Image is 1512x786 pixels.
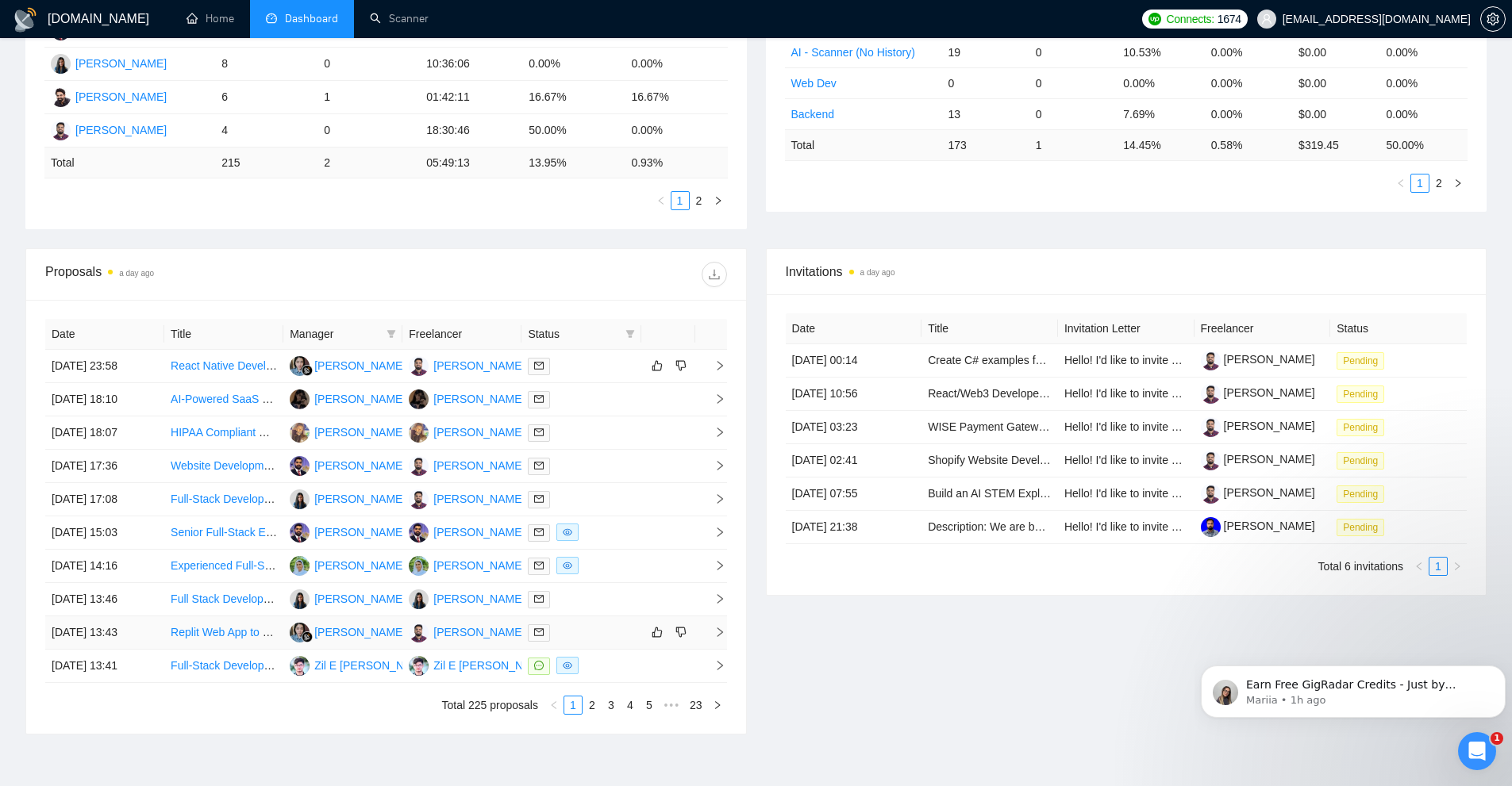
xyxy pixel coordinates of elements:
[164,550,283,583] td: Experienced Full-Stack Developer Needed to Finalize a vibe-coded MVP - Bug Fixes & Final Integration
[1430,174,1448,192] a: 2
[387,329,396,339] span: filter
[45,350,164,383] td: [DATE] 23:58
[1195,313,1331,344] th: Freelancer
[1452,562,1462,571] span: right
[921,411,1058,444] td: WISE Payment Gateway Integration
[713,700,722,710] span: right
[285,12,338,25] span: Dashboard
[602,696,621,715] li: 3
[641,696,658,714] a: 5
[290,389,310,409] img: HS
[51,56,167,69] a: KS[PERSON_NAME]
[290,325,380,343] span: Manager
[409,525,525,538] a: AA[PERSON_NAME]
[1029,67,1117,98] td: 0
[622,322,638,346] span: filter
[1337,454,1391,466] a: Pending
[45,550,164,583] td: [DATE] 14:16
[119,269,154,278] time: a day ago
[1337,354,1391,366] a: Pending
[164,483,283,516] td: Full-Stack Developer for Smart Sports Platform (NextWave – FasTicket Expansion Phase)
[1391,174,1410,193] button: left
[625,81,727,114] td: 16.67%
[1205,98,1292,129] td: 0.00%
[409,656,429,676] img: ZE
[1337,520,1391,533] a: Pending
[433,590,525,608] div: [PERSON_NAME]
[786,444,922,477] td: [DATE] 02:41
[640,696,659,715] li: 5
[1292,129,1379,160] td: $ 319.45
[921,378,1058,411] td: React/Web3 Developer to complete DEX Project
[290,556,310,576] img: MR
[1391,174,1410,193] li: Previous Page
[420,81,522,114] td: 01:42:11
[522,114,625,148] td: 50.00%
[164,319,283,350] th: Title
[702,262,727,287] button: download
[534,627,544,637] span: mail
[171,626,470,638] a: Replit Web App to React Native iOS & Play Store mobile app
[625,329,635,339] span: filter
[409,492,525,504] a: HA[PERSON_NAME]
[675,626,687,638] span: dislike
[786,344,922,378] td: [DATE] 00:14
[702,460,725,471] span: right
[625,48,727,81] td: 0.00%
[266,13,277,24] span: dashboard
[671,192,689,209] a: 1
[1480,13,1506,25] a: setting
[534,394,544,404] span: mail
[164,383,283,416] td: AI-Powered SaaS Proof of Concept (Restaurant Tech)
[1029,36,1117,67] td: 0
[409,589,429,609] img: KS
[52,61,291,75] p: Message from Mariia, sent 1h ago
[786,477,922,511] td: [DATE] 07:55
[928,487,1341,500] a: Build an AI STEM Explainer: black-board handwriting + synced voice, solver-verified
[6,33,311,86] div: message notification from Mariia, 1h ago. Earn Free GigRadar Credits - Just by Sharing Your Story...
[1117,98,1204,129] td: 7.69%
[409,625,525,638] a: HA[PERSON_NAME]
[522,148,625,178] td: 13.95 %
[534,361,544,370] span: mail
[409,558,525,571] a: MR[PERSON_NAME]
[290,623,310,642] img: SL
[1480,6,1506,32] button: setting
[1201,451,1221,470] img: c1gOIuaxbdEgvTUI4v_TLGoCZ0GgmL6BobwtTUyCxEurQu4XZ3fxwxUw_l6JZLPSxF
[702,527,725,538] span: right
[648,356,667,375] button: like
[1195,632,1512,743] iframe: Intercom notifications message
[164,450,283,483] td: Website Development Needed
[625,148,727,178] td: 0.93 %
[928,354,1268,366] a: Create C# examples for new open-source web application framework
[409,523,429,543] img: AA
[1380,129,1468,160] td: 50.00 %
[1205,129,1292,160] td: 0.58 %
[171,426,394,439] a: HIPAA Compliant Website Developer Needed
[13,7,38,33] img: logo
[1261,13,1272,25] span: user
[1481,13,1505,25] span: setting
[370,12,429,25] a: searchScanner
[690,191,709,210] li: 2
[1201,486,1315,499] a: [PERSON_NAME]
[420,114,522,148] td: 18:30:46
[941,129,1029,160] td: 173
[314,424,406,441] div: [PERSON_NAME]
[1292,36,1379,67] td: $0.00
[1410,174,1429,193] li: 1
[314,490,406,508] div: [PERSON_NAME]
[164,516,283,550] td: Senior Full-Stack Engineer (Next.js + TypeScript) - Remote
[928,420,1106,433] a: WISE Payment Gateway Integration
[433,457,525,474] div: [PERSON_NAME]
[1449,174,1468,193] li: Next Page
[409,489,429,509] img: HA
[786,313,922,344] th: Date
[409,425,525,438] a: M[PERSON_NAME]
[1166,10,1214,28] span: Connects:
[1380,98,1468,129] td: 0.00%
[1449,174,1468,193] button: right
[648,623,667,642] button: like
[534,428,544,437] span: mail
[164,416,283,450] td: HIPAA Compliant Website Developer Needed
